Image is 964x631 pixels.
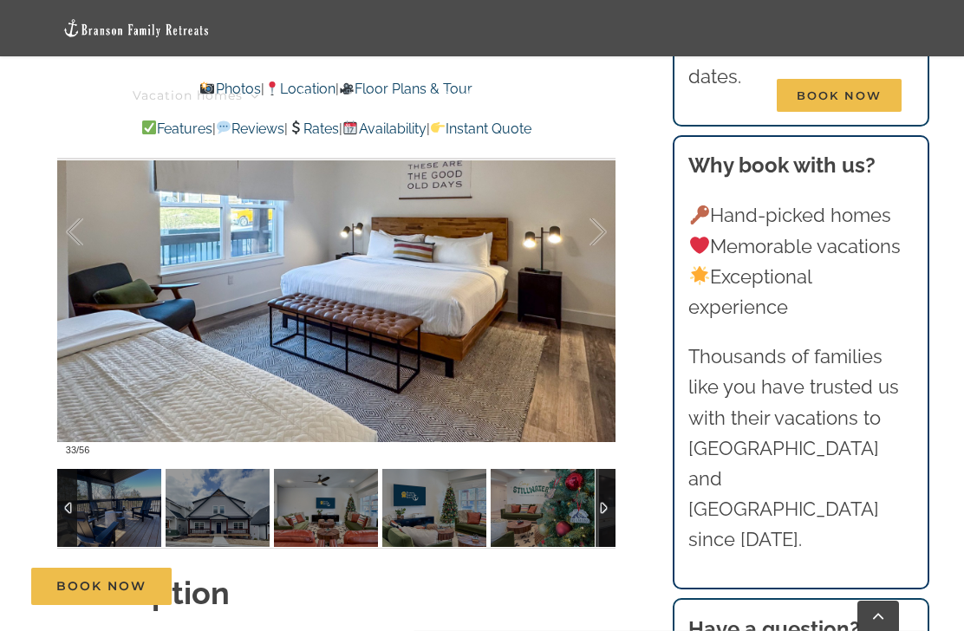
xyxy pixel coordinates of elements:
[298,68,401,124] a: Things to do
[133,89,243,101] span: Vacation homes
[217,120,231,134] img: 💬
[274,469,378,547] img: Camp-Stillwater-Christmas-at-Table-Rock-Lake-Branson-Missouri-1404-Edit-scaled.jpg-nggid041836-ng...
[142,120,156,134] img: ✅
[440,89,531,101] span: Deals & More
[343,120,357,134] img: 📆
[431,120,445,134] img: 👉
[216,120,284,137] a: Reviews
[133,68,902,124] nav: Main Menu Sticky
[586,89,628,101] span: About
[683,89,738,101] span: Contact
[430,120,531,137] a: Instant Quote
[57,469,161,547] img: Camp-Stillwater-1135-scaled.jpg-nggid03746-ngg0dyn-120x90-00f0w010c011r110f110r010t010.jpg
[777,79,902,112] span: Book Now
[491,469,595,547] img: Camp-Stillwater-Christmas-at-Table-Rock-Lake-Branson-Missouri-1416-scaled.jpg-nggid041833-ngg0dyn...
[62,18,210,38] img: Branson Family Retreats Logo
[166,469,270,547] img: Camp-Stillwater-vacation-home-rental-Table-Rock-Lake-1149-scaled.jpg-nggid03780-ngg0dyn-120x90-00...
[688,342,914,555] p: Thousands of families like you have trusted us with their vacations to [GEOGRAPHIC_DATA] and [GEO...
[298,89,385,101] span: Things to do
[382,469,486,547] img: Camp-Stillwater-Christmas-at-Table-Rock-Lake-Branson-Missouri-1417-Edit-scaled.jpg-nggid041832-ng...
[690,205,709,224] img: 🔑
[56,579,147,594] span: Book Now
[586,68,644,124] a: About
[688,200,914,322] p: Hand-picked homes Memorable vacations Exceptional experience
[31,568,172,605] a: Book Now
[57,118,616,140] p: | | | |
[440,68,547,124] a: Deals & More
[289,120,303,134] img: 💲
[141,120,212,137] a: Features
[288,120,339,137] a: Rates
[683,68,738,124] a: Contact
[133,68,259,124] a: Vacation homes
[690,236,709,255] img: ❤️
[342,120,426,137] a: Availability
[690,266,709,285] img: 🌟
[688,150,914,181] h3: Why book with us?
